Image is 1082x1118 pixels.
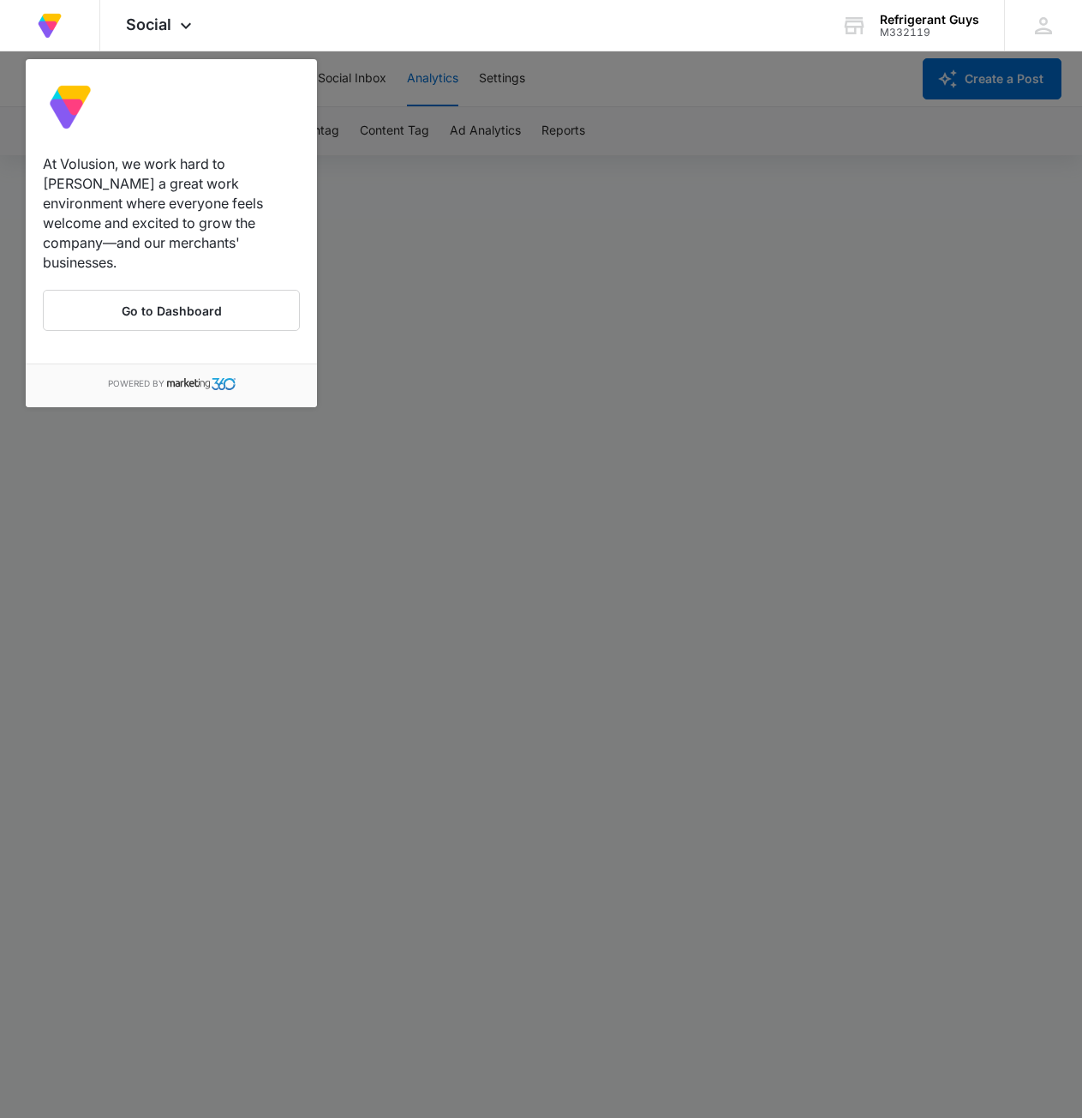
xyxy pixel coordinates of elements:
[43,290,300,331] a: Go to Dashboard
[167,378,236,390] img: Marketing 360®
[126,15,171,33] span: Social
[26,364,317,407] div: Powered by
[34,10,65,41] img: Volusion
[43,154,300,273] p: At Volusion, we work hard to [PERSON_NAME] a great work environment where everyone feels welcome ...
[880,27,979,39] div: account id
[880,13,979,27] div: account name
[43,80,98,135] img: Volusion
